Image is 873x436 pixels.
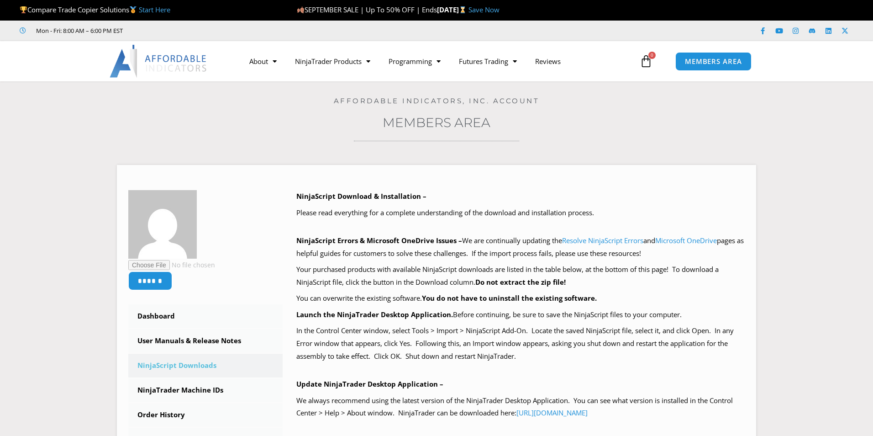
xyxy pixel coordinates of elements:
[422,293,597,303] b: You do not have to uninstall the existing software.
[296,394,745,420] p: We always recommend using the latest version of the NinjaTrader Desktop Application. You can see ...
[130,6,137,13] img: 🥇
[34,25,123,36] span: Mon - Fri: 8:00 AM – 6:00 PM EST
[475,277,566,287] b: Do not extract the zip file!
[379,51,450,72] a: Programming
[296,379,443,388] b: Update NinjaTrader Desktop Application –
[468,5,500,14] a: Save Now
[240,51,286,72] a: About
[296,292,745,305] p: You can overwrite the existing software.
[296,324,745,363] p: In the Control Center window, select Tools > Import > NinjaScript Add-On. Locate the saved NinjaS...
[20,5,170,14] span: Compare Trade Copier Solutions
[128,304,283,328] a: Dashboard
[296,308,745,321] p: Before continuing, be sure to save the NinjaScript files to your computer.
[128,354,283,378] a: NinjaScript Downloads
[562,236,643,245] a: Resolve NinjaScript Errors
[128,190,197,259] img: 0b1c30bee7b1e85dc1f05b27ec439bb5c6750e814ce2c704b7a0297358e21c22
[128,329,283,353] a: User Manuals & Release Notes
[516,408,588,417] a: [URL][DOMAIN_NAME]
[296,191,426,201] b: NinjaScript Download & Installation –
[296,207,745,219] p: Please read everything for a complete understanding of the download and installation process.
[128,403,283,427] a: Order History
[136,26,273,35] iframe: Customer reviews powered by Trustpilot
[334,96,540,105] a: Affordable Indicators, Inc. Account
[685,58,742,65] span: MEMBERS AREA
[459,6,466,13] img: ⌛
[20,6,27,13] img: 🏆
[296,234,745,260] p: We are continually updating the and pages as helpful guides for customers to solve these challeng...
[526,51,570,72] a: Reviews
[286,51,379,72] a: NinjaTrader Products
[648,52,656,59] span: 0
[450,51,526,72] a: Futures Trading
[655,236,717,245] a: Microsoft OneDrive
[626,48,666,74] a: 0
[296,310,453,319] b: Launch the NinjaTrader Desktop Application.
[297,5,437,14] span: SEPTEMBER SALE | Up To 50% OFF | Ends
[139,5,170,14] a: Start Here
[297,6,304,13] img: 🍂
[296,236,462,245] b: NinjaScript Errors & Microsoft OneDrive Issues –
[383,115,490,130] a: Members Area
[675,52,752,71] a: MEMBERS AREA
[437,5,468,14] strong: [DATE]
[296,263,745,289] p: Your purchased products with available NinjaScript downloads are listed in the table below, at th...
[128,378,283,402] a: NinjaTrader Machine IDs
[240,51,637,72] nav: Menu
[110,45,208,78] img: LogoAI | Affordable Indicators – NinjaTrader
